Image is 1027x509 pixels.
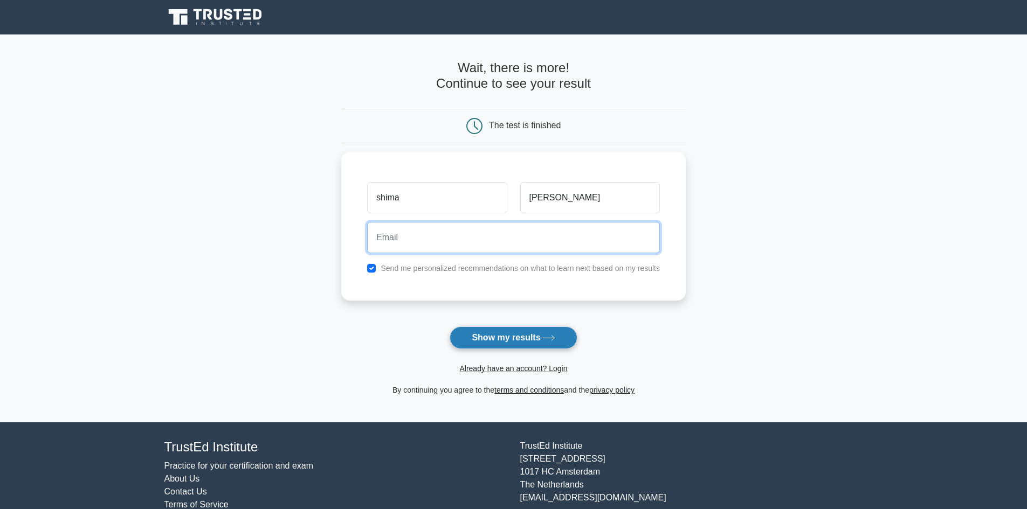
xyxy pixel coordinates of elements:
[459,364,567,373] a: Already have an account? Login
[164,487,207,496] a: Contact Us
[489,121,561,130] div: The test is finished
[367,222,660,253] input: Email
[164,500,229,509] a: Terms of Service
[367,182,507,213] input: First name
[341,60,686,92] h4: Wait, there is more! Continue to see your result
[494,386,564,394] a: terms and conditions
[164,474,200,483] a: About Us
[164,440,507,455] h4: TrustEd Institute
[450,326,577,349] button: Show my results
[589,386,635,394] a: privacy policy
[335,384,692,396] div: By continuing you agree to the and the
[164,461,314,470] a: Practice for your certification and exam
[381,264,660,273] label: Send me personalized recommendations on what to learn next based on my results
[520,182,660,213] input: Last name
